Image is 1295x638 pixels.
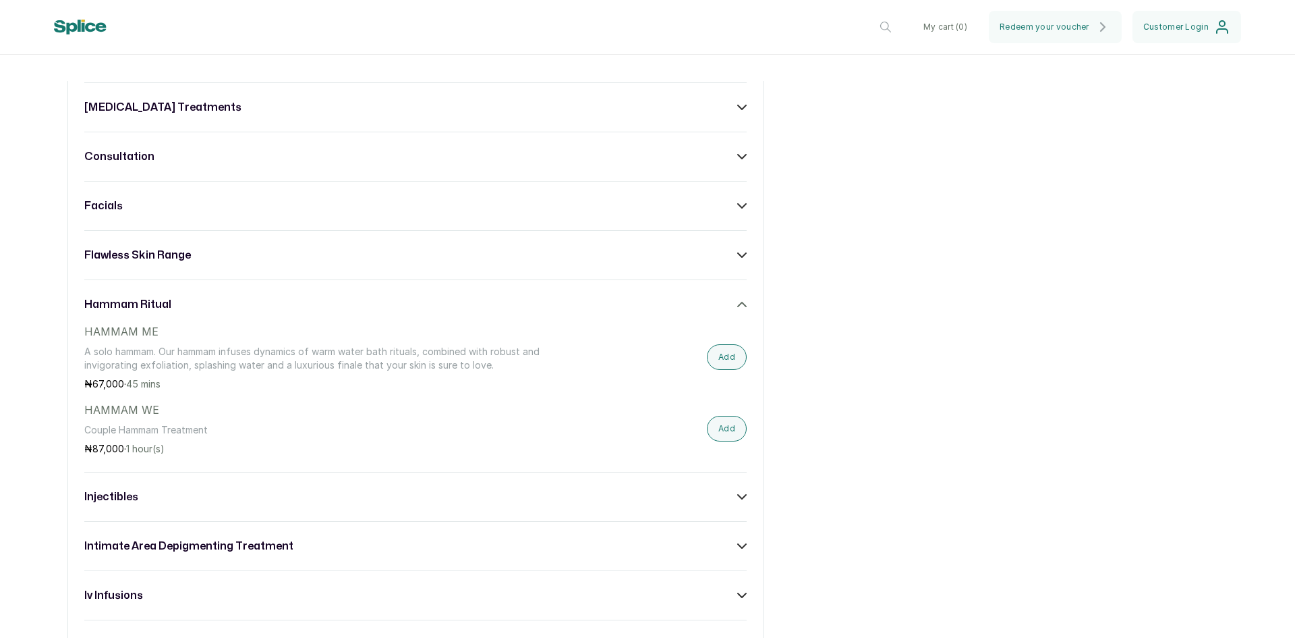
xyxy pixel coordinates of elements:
[92,378,124,390] span: 67,000
[84,377,548,391] p: ₦ ·
[1000,22,1089,32] span: Redeem your voucher
[84,402,548,418] p: HAMMAM WE
[126,378,161,390] span: 45 mins
[84,423,548,437] p: Couple Hammam Treatment
[84,149,154,165] h3: consultation
[92,443,124,454] span: 87,000
[707,344,747,370] button: Add
[84,587,143,604] h3: iv infusions
[84,247,191,263] h3: flawless skin range
[913,11,978,43] button: My cart (0)
[84,345,548,372] p: A solo hammam. Our hammam infuses dynamics of warm water bath rituals, combined with robust and i...
[84,296,171,313] h3: hammam ritual
[84,442,548,456] p: ₦ ·
[84,198,123,214] h3: facials
[1132,11,1241,43] button: Customer Login
[1143,22,1209,32] span: Customer Login
[84,538,293,554] h3: intimate area depigmenting treatment
[707,416,747,442] button: Add
[84,489,138,505] h3: injectibles
[84,99,241,115] h3: [MEDICAL_DATA] treatments
[84,323,548,340] p: HAMMAM ME
[989,11,1122,43] button: Redeem your voucher
[126,443,165,454] span: 1 hour(s)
